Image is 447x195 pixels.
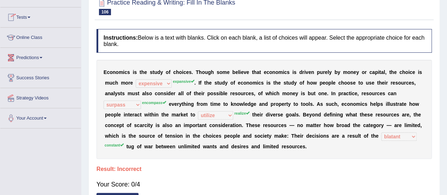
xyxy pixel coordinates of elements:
b: e [393,80,395,86]
b: r [128,80,130,86]
b: a [178,91,181,96]
b: s [134,69,137,75]
b: f [189,91,191,96]
b: o [405,69,408,75]
b: i [378,69,379,75]
b: p [375,69,378,75]
b: s [302,91,305,96]
b: c [352,91,354,96]
b: r [386,80,388,86]
b: , [385,69,387,75]
b: e [171,91,173,96]
b: h [211,69,214,75]
b: E [104,69,107,75]
b: n [108,91,111,96]
b: e [308,69,311,75]
b: c [173,69,176,75]
b: o [360,80,363,86]
b: g [208,69,211,75]
b: d [291,80,294,86]
b: e [394,69,397,75]
b: h [379,80,382,86]
b: , [254,91,255,96]
b: y [225,80,228,86]
b: e [227,69,230,75]
b: e [248,91,251,96]
b: h [195,91,199,96]
b: e [382,80,384,86]
b: a [343,91,346,96]
b: y [337,69,340,75]
b: e [246,69,249,75]
b: y [160,69,163,75]
b: c [183,69,186,75]
b: l [331,80,333,86]
b: p [338,91,341,96]
b: h [176,69,179,75]
b: i [418,69,419,75]
b: y [179,101,182,107]
b: a [372,69,375,75]
b: t [314,91,316,96]
b: r [198,101,200,107]
b: o [325,80,329,86]
b: , [357,91,359,96]
b: o [200,101,203,107]
b: l [182,91,184,96]
b: e [225,91,228,96]
b: s [251,91,254,96]
b: t [140,69,141,75]
b: s [419,69,422,75]
a: Online Class [0,28,81,45]
b: c [369,69,372,75]
b: c [346,91,349,96]
b: o [230,80,234,86]
b: e [293,91,295,96]
b: o [299,80,302,86]
b: e [174,101,177,107]
b: v [171,101,174,107]
b: o [249,80,253,86]
b: t [153,69,154,75]
b: s [395,80,398,86]
b: h [307,80,310,86]
b: l [145,91,146,96]
b: i [292,69,294,75]
b: n [333,91,336,96]
b: e [323,80,325,86]
b: m [343,69,347,75]
b: o [318,91,321,96]
b: n [289,91,293,96]
b: c [410,69,412,75]
b: , [414,80,416,86]
b: i [257,80,258,86]
b: u [320,69,323,75]
b: i [201,91,202,96]
b: u [366,80,369,86]
b: n [160,91,164,96]
b: o [219,69,223,75]
sup: expansive [173,79,194,84]
b: r [323,69,325,75]
b: a [257,69,259,75]
b: s [350,80,353,86]
b: i [304,69,306,75]
b: e [325,69,328,75]
b: s [283,80,286,86]
b: r [341,91,343,96]
b: f [261,91,263,96]
b: o [210,91,213,96]
b: c [274,91,276,96]
b: c [112,80,115,86]
b: s [382,91,385,96]
b: s [150,69,153,75]
b: n [393,91,396,96]
b: m [128,91,132,96]
b: c [338,80,341,86]
b: r [177,101,179,107]
b: v [243,69,246,75]
b: h [206,80,209,86]
b: i [351,91,352,96]
b: u [372,91,375,96]
b: w [265,91,269,96]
